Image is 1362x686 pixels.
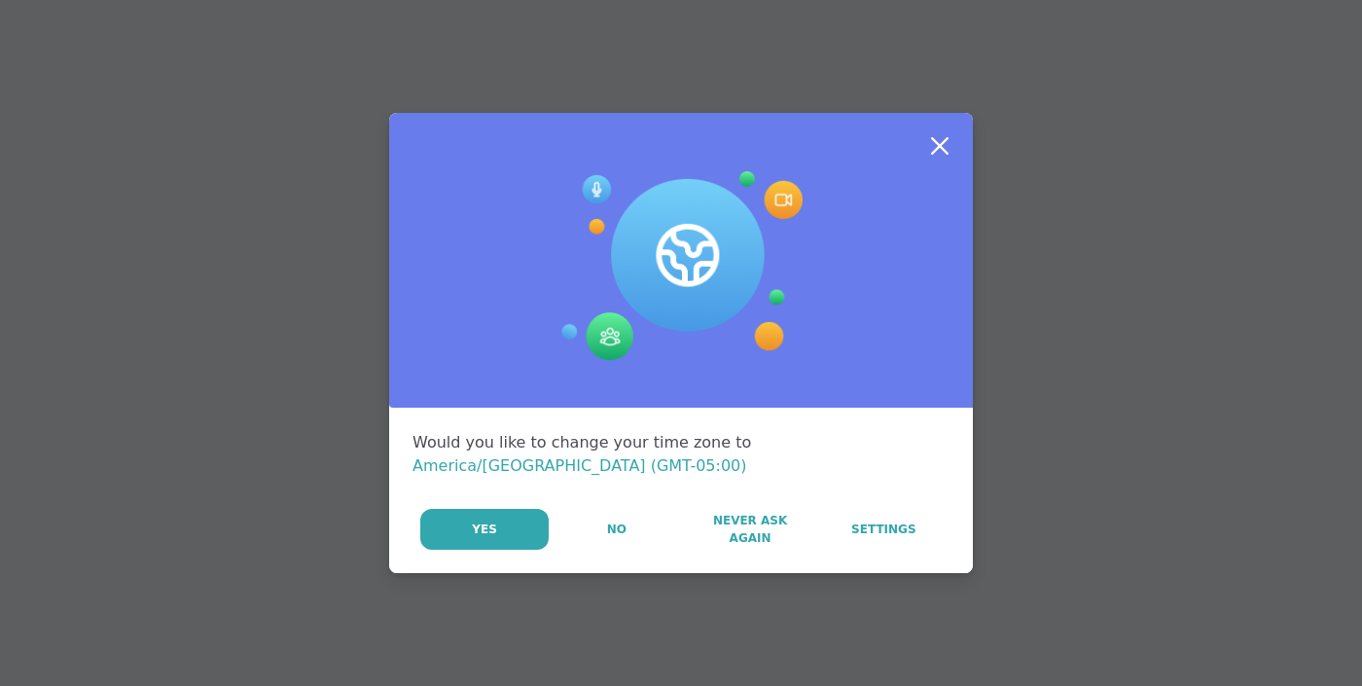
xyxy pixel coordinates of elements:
[684,509,815,550] button: Never Ask Again
[412,431,950,478] div: Would you like to change your time zone to
[412,456,747,475] span: America/[GEOGRAPHIC_DATA] (GMT-05:00)
[551,509,682,550] button: No
[472,521,497,538] span: Yes
[694,512,806,547] span: Never Ask Again
[420,509,549,550] button: Yes
[559,171,803,362] img: Session Experience
[851,521,916,538] span: Settings
[607,521,627,538] span: No
[818,509,950,550] a: Settings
